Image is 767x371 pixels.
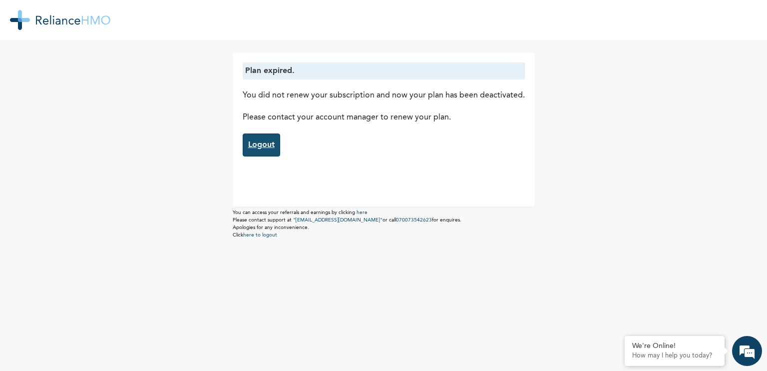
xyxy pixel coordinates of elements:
p: Plan expired. [245,65,522,77]
img: d_794563401_company_1708531726252_794563401 [18,50,40,75]
p: You did not renew your subscription and now your plan has been deactivated. [243,89,525,101]
p: Please contact support at or call for enquires. Apologies for any inconvenience. [233,216,535,231]
a: here to logout [243,232,277,237]
img: RelianceHMO [10,10,110,30]
p: Please contact your account manager to renew your plan. [243,111,525,123]
a: "[EMAIL_ADDRESS][DOMAIN_NAME]" [293,217,383,222]
textarea: Type your message and hit 'Enter' [5,281,190,316]
div: We're Online! [632,342,717,350]
div: Minimize live chat window [164,5,188,29]
span: Conversation [5,334,98,341]
p: How may I help you today? [632,352,717,360]
div: FAQs [98,316,191,347]
p: Click [233,231,535,239]
a: here [357,210,368,215]
div: Chat with us now [52,56,168,69]
p: You can access your referrals and earnings by clicking [233,209,535,216]
a: 070073542623 [396,217,432,222]
a: Logout [243,133,280,156]
span: We're online! [58,130,138,231]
